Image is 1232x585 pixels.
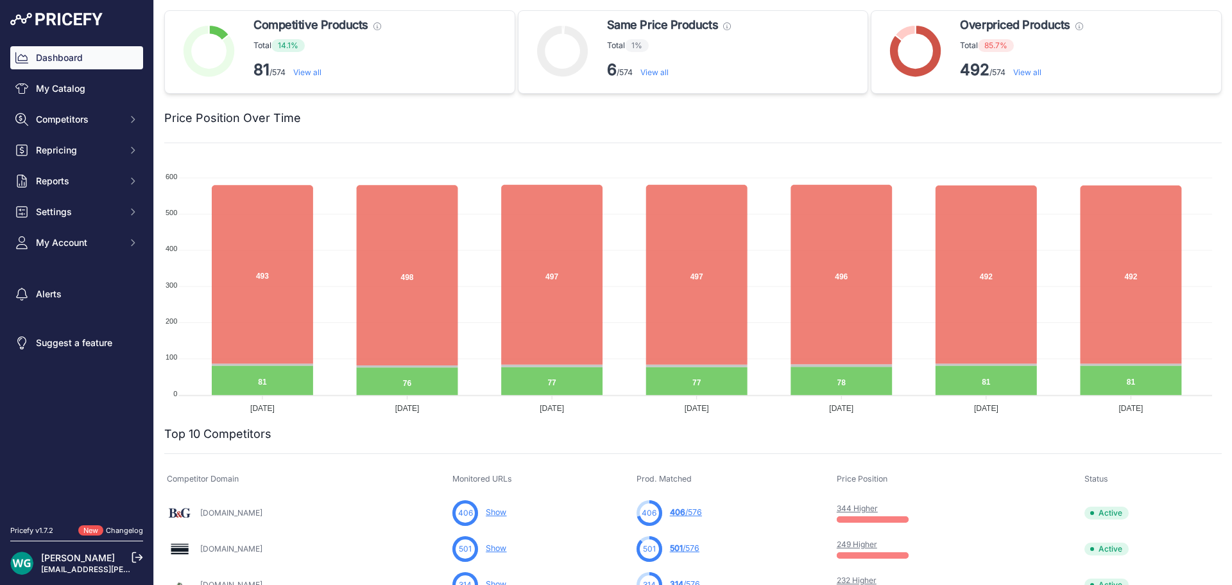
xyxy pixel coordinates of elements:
tspan: 0 [173,390,177,397]
a: Alerts [10,283,143,306]
a: [DOMAIN_NAME] [200,508,262,518]
h2: Price Position Over Time [164,109,301,127]
button: Repricing [10,139,143,162]
a: Dashboard [10,46,143,69]
span: Monitored URLs [452,474,512,484]
span: 501 [643,543,656,555]
tspan: [DATE] [685,404,709,413]
a: [EMAIL_ADDRESS][PERSON_NAME][DOMAIN_NAME] [41,564,239,574]
tspan: [DATE] [974,404,998,413]
div: Pricefy v1.7.2 [10,525,53,536]
tspan: 200 [166,317,177,325]
a: Changelog [106,526,143,535]
p: /574 [607,60,731,80]
p: Total [960,39,1082,52]
h2: Top 10 Competitors [164,425,271,443]
a: Suggest a feature [10,331,143,354]
span: 1% [625,39,649,52]
p: /574 [960,60,1082,80]
span: Prod. Matched [637,474,692,484]
span: 85.7% [978,39,1014,52]
a: Show [486,543,506,553]
span: Price Position [837,474,887,484]
a: 344 Higher [837,503,878,513]
a: [PERSON_NAME] [41,552,115,563]
nav: Sidebar [10,46,143,510]
span: 406 [642,507,656,519]
span: Settings [36,205,120,218]
tspan: [DATE] [1119,404,1143,413]
tspan: [DATE] [395,404,420,413]
span: 14.1% [271,39,305,52]
span: Competitors [36,113,120,126]
tspan: 100 [166,353,177,361]
span: Same Price Products [607,16,718,34]
a: View all [640,67,669,77]
a: My Catalog [10,77,143,100]
span: 406 [670,507,685,517]
p: Total [253,39,381,52]
tspan: 300 [166,281,177,289]
a: Show [486,507,506,517]
a: 232 Higher [837,575,877,585]
span: 501 [670,543,683,553]
strong: 81 [253,60,269,79]
a: View all [293,67,321,77]
tspan: 500 [166,209,177,216]
span: My Account [36,236,120,249]
span: Overpriced Products [960,16,1070,34]
span: 406 [458,507,473,519]
p: /574 [253,60,381,80]
span: Competitor Domain [167,474,239,484]
a: View all [1013,67,1041,77]
tspan: [DATE] [829,404,853,413]
tspan: [DATE] [540,404,564,413]
button: Competitors [10,108,143,131]
tspan: 400 [166,245,177,252]
a: 501/576 [670,543,699,553]
button: Reports [10,170,143,193]
span: Competitive Products [253,16,368,34]
tspan: 600 [166,173,177,180]
span: Active [1084,507,1129,520]
span: 501 [459,543,472,555]
span: Reports [36,175,120,188]
strong: 492 [960,60,989,79]
tspan: [DATE] [250,404,275,413]
a: [DOMAIN_NAME] [200,544,262,554]
span: Active [1084,543,1129,555]
button: Settings [10,200,143,223]
span: Repricing [36,144,120,157]
span: New [78,525,103,536]
p: Total [607,39,731,52]
span: Status [1084,474,1108,484]
button: My Account [10,231,143,254]
strong: 6 [607,60,617,79]
a: 406/576 [670,507,702,517]
img: Pricefy Logo [10,13,103,26]
a: 249 Higher [837,539,877,549]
